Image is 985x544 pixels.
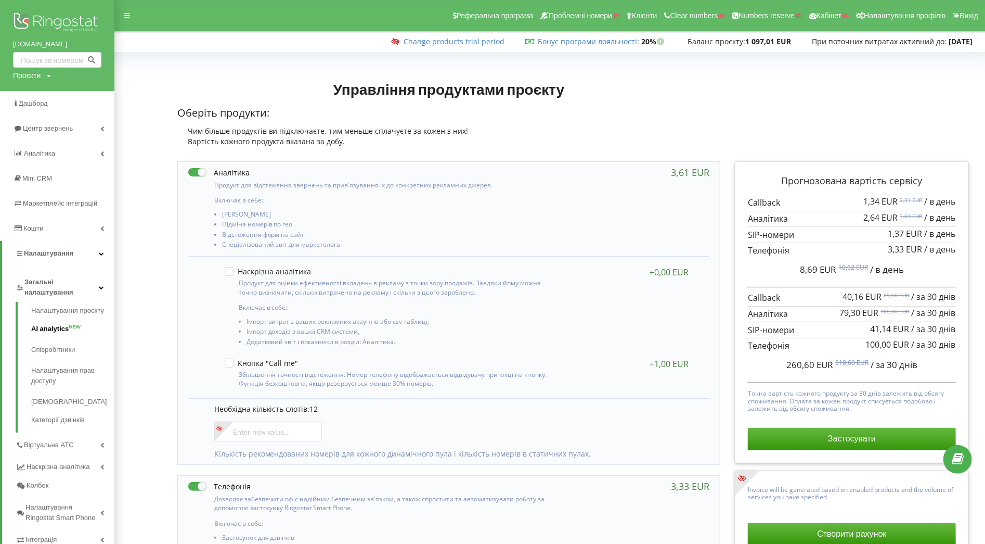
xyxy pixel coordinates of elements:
[27,480,48,491] span: Колбек
[840,307,879,319] span: 79,30 EUR
[912,307,956,319] span: / за 30 днів
[912,291,956,302] span: / за 30 днів
[871,359,917,371] span: / за 30 днів
[177,80,721,98] h1: Управління продуктами проєкту
[31,339,114,360] a: Співробітники
[24,149,55,157] span: Аналiтика
[222,221,553,231] li: Підміна номерів по гео
[912,339,956,350] span: / за 30 днів
[748,324,955,336] p: SIP-номери
[925,244,956,255] span: / в день
[739,11,795,20] span: Numbers reserve
[404,36,504,46] a: Change products trial period
[881,308,910,315] sup: 108,30 EUR
[310,404,318,414] span: 12
[24,249,73,257] span: Налаштування
[871,323,910,335] span: 41,14 EUR
[748,245,955,257] p: Телефонія
[188,167,250,178] label: Аналітика
[800,263,836,275] span: 8,69 EUR
[835,358,869,367] sup: 318,60 EUR
[214,519,553,528] p: Включає в себе:
[214,181,553,189] p: Продукт для відстеження звернень та прив'язування їх до конкретних рекламних джерел.
[864,196,898,207] span: 1,34 EUR
[925,196,956,207] span: / в день
[31,360,114,391] a: Налаштування прав доступу
[748,340,955,352] p: Телефонія
[688,36,745,46] span: Баланс проєкту:
[23,124,73,132] span: Центр звернень
[27,462,89,472] span: Наскрізна аналітика
[247,318,550,328] li: Імпорт витрат з ваших рекламних акаунтів або csv таблиці,
[671,167,709,178] div: 3,61 EUR
[900,212,923,220] sup: 3,61 EUR
[786,359,833,371] span: 260,60 EUR
[671,481,709,491] div: 3,33 EUR
[864,212,898,223] span: 2,64 EUR
[748,308,955,320] p: Аналітика
[912,323,956,335] span: / за 30 днів
[247,328,550,338] li: Імпорт доходів з вашої CRM системи,
[239,370,550,388] p: Збільшення точності відстеження. Номер телефону відображається відвідувачу при кліці на кнопку. Ф...
[24,440,74,450] span: Віртуальна АТС
[23,199,97,207] span: Маркетплейс інтеграцій
[816,11,842,20] span: Кабінет
[214,449,699,459] p: Кількість рекомендованих номерів для кожного динамічного пула і кількість номерів в статичних пулах.
[31,306,114,319] a: Налаштування проєкту
[748,428,955,450] button: Застосувати
[24,277,99,298] span: Загальні налаштування
[925,228,956,239] span: / в день
[23,224,43,232] span: Кошти
[222,241,553,251] li: Спеціалізований звіт для маркетолога
[13,39,101,49] a: [DOMAIN_NAME]
[632,11,657,20] span: Клієнти
[225,359,299,368] label: Кнопка "Call me"
[866,339,910,350] span: 100,00 EUR
[748,213,955,225] p: Аналітика
[2,241,114,266] a: Налаштування
[748,484,955,501] p: Invoice will be generated based on enabled products and the volume of services you have specified
[888,244,923,255] span: 3,33 EUR
[812,36,947,46] span: При поточних витратах активний до:
[177,136,721,147] div: Вартість кожного продукта вказана за добу.
[222,211,553,221] li: [PERSON_NAME]
[25,502,100,523] span: Налаштування Ringostat Smart Phone
[870,263,904,275] span: / в день
[650,267,689,277] div: +0,00 EUR
[214,495,553,512] p: Дозволяє забезпечити офіс надійним безпечним зв'язком, а також спростити та автоматизувати роботу...
[670,11,718,20] span: Clear numbers
[225,267,312,276] label: Наскрізна аналітика
[177,106,721,121] p: Оберіть продукти:
[13,70,41,81] div: Проєкти
[650,359,689,369] div: +1,00 EUR
[247,338,550,348] li: Додатковий звіт і показники в розділі Аналітика.
[22,174,52,182] span: Mini CRM
[960,11,978,20] span: Вихід
[949,36,973,46] strong: [DATE]
[188,481,251,492] label: Телефонія
[864,11,945,20] span: Налаштування профілю
[745,36,791,46] strong: 1 097,01 EUR
[31,412,114,425] a: Категорії дзвінків
[214,404,699,414] p: Необхідна кількість слотів:
[31,319,114,339] a: AI analyticsNEW
[748,197,955,209] p: Callback
[457,11,534,20] span: Реферальна програма
[16,495,114,527] a: Налаштування Ringostat Smart Phone
[925,212,956,223] span: / в день
[239,303,550,312] p: Включає в себе:
[884,292,910,299] sup: 69,16 EUR
[13,10,101,36] img: Ringostat logo
[641,36,667,46] strong: 20%
[538,36,637,46] a: Бонус програми лояльності
[19,99,48,107] span: Дашборд
[748,229,955,241] p: SIP-номери
[16,270,114,302] a: Загальні налаштування
[222,534,553,544] li: Застосунок для дзвінків
[177,126,721,136] div: Чим більше продуктів ви підключаєте, тим меньше сплачуєте за кожен з них!
[16,454,114,476] a: Наскрізна аналітика
[239,279,550,296] p: Продукт для оцінки ефективності вкладень в рекламу з точки зору продажів. Завдяки йому можна точн...
[549,11,612,20] span: Проблемні номери
[748,387,955,412] p: Точна вартість кожного продукту за 30 днів залежить від обсягу споживання. Оплата за кожен продук...
[900,196,923,204] sup: 2,31 EUR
